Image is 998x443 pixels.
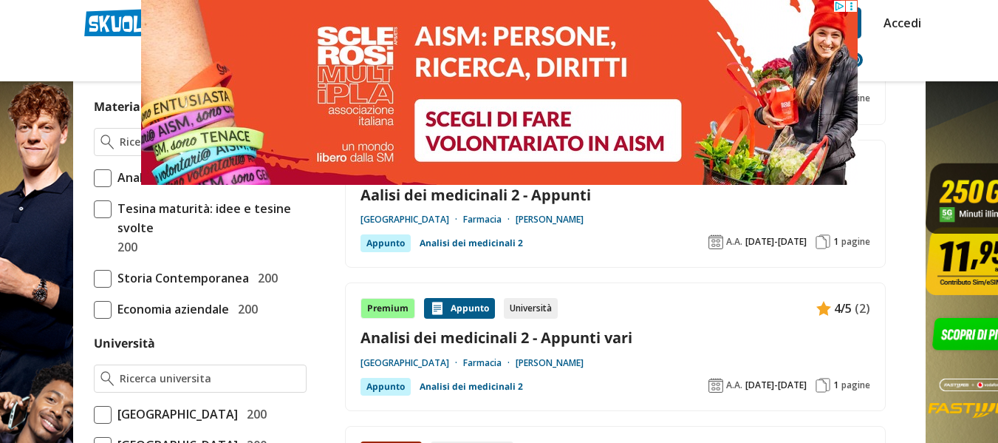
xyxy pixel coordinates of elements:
[745,236,807,248] span: [DATE]-[DATE]
[360,214,463,226] a: [GEOGRAPHIC_DATA]
[430,301,445,316] img: Appunti contenuto
[420,378,523,396] a: Analisi dei medicinali 2
[816,301,831,316] img: Appunti contenuto
[816,378,830,393] img: Pagine
[833,379,838,391] span: 1
[252,268,278,288] span: 200
[726,379,742,391] span: A.A.
[120,135,299,149] input: Ricerca materia o esame
[112,268,249,288] span: Storia Contemporanea
[841,379,870,391] span: pagine
[232,300,258,319] span: 200
[112,168,226,187] span: Analisi matematica
[516,214,584,226] a: [PERSON_NAME]
[463,214,516,226] a: Farmacia
[855,299,870,318] span: (2)
[504,298,558,319] div: Università
[816,234,830,249] img: Pagine
[463,357,516,369] a: Farmacia
[360,328,870,348] a: Analisi dei medicinali 2 - Appunti vari
[883,7,915,38] a: Accedi
[112,237,137,257] span: 200
[726,236,742,248] span: A.A.
[360,234,411,252] div: Appunto
[241,405,267,424] span: 200
[360,357,463,369] a: [GEOGRAPHIC_DATA]
[424,298,495,319] div: Appunto
[112,405,238,424] span: [GEOGRAPHIC_DATA]
[360,185,870,205] a: Aalisi dei medicinali 2 - Appunti
[708,234,723,249] img: Anno accademico
[708,378,723,393] img: Anno accademico
[112,300,229,319] span: Economia aziendale
[841,236,870,248] span: pagine
[516,357,584,369] a: [PERSON_NAME]
[94,98,192,115] label: Materia o esame
[120,371,299,386] input: Ricerca universita
[360,298,415,319] div: Premium
[833,236,838,248] span: 1
[420,234,523,252] a: Analisi dei medicinali 2
[360,378,411,396] div: Appunto
[94,335,155,351] label: Università
[834,299,852,318] span: 4/5
[100,135,115,149] img: Ricerca materia o esame
[112,199,307,237] span: Tesina maturità: idee e tesine svolte
[745,379,807,391] span: [DATE]-[DATE]
[100,371,115,386] img: Ricerca universita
